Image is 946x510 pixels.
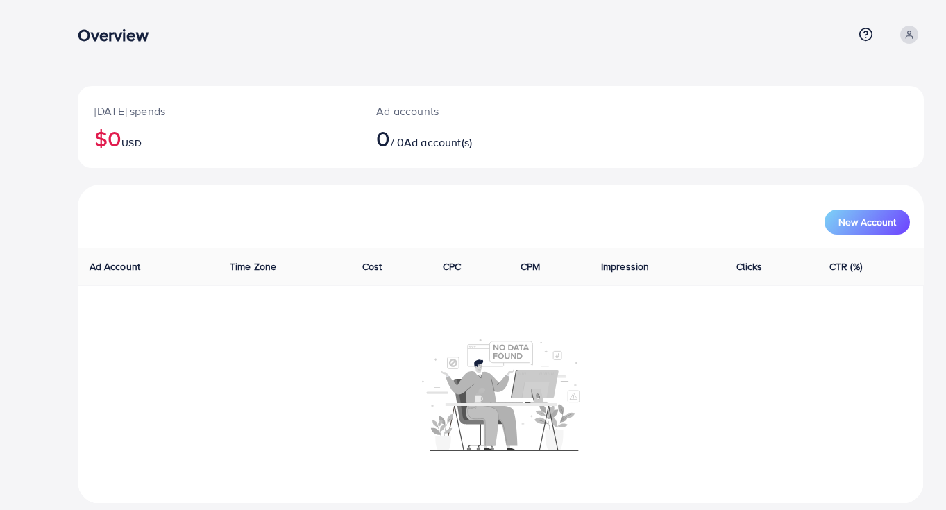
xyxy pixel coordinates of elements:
span: USD [121,136,141,150]
span: New Account [838,217,896,227]
h2: / 0 [376,125,555,151]
span: CPC [443,260,461,273]
p: [DATE] spends [94,103,343,119]
span: Clicks [736,260,763,273]
span: Ad account(s) [404,135,472,150]
span: Cost [362,260,382,273]
span: CTR (%) [829,260,862,273]
span: 0 [376,122,390,154]
span: Ad Account [90,260,141,273]
p: Ad accounts [376,103,555,119]
img: No account [422,337,580,451]
button: New Account [825,210,910,235]
span: Impression [601,260,650,273]
h3: Overview [78,25,159,45]
span: CPM [521,260,540,273]
span: Time Zone [230,260,276,273]
h2: $0 [94,125,343,151]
